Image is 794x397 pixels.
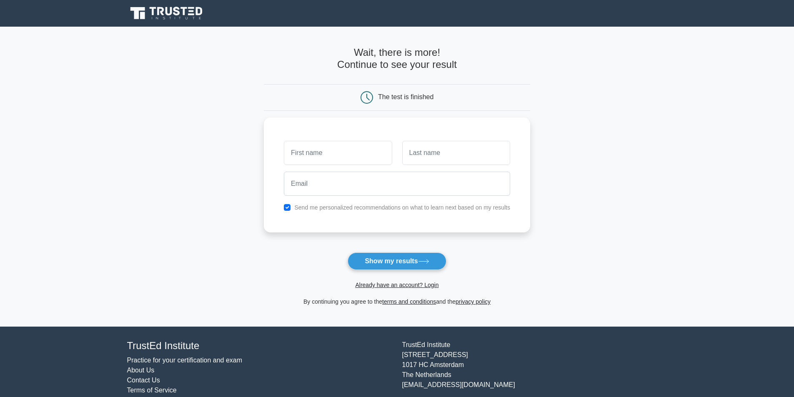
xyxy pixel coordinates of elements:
a: Already have an account? Login [355,282,438,288]
a: Contact Us [127,377,160,384]
a: Terms of Service [127,387,177,394]
button: Show my results [348,252,446,270]
a: Practice for your certification and exam [127,357,243,364]
a: About Us [127,367,155,374]
input: Email [284,172,510,196]
a: terms and conditions [382,298,436,305]
label: Send me personalized recommendations on what to learn next based on my results [294,204,510,211]
a: privacy policy [456,298,491,305]
div: By continuing you agree to the and the [259,297,535,307]
div: The test is finished [378,93,433,100]
input: Last name [402,141,510,165]
input: First name [284,141,392,165]
h4: TrustEd Institute [127,340,392,352]
h4: Wait, there is more! Continue to see your result [264,47,530,71]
